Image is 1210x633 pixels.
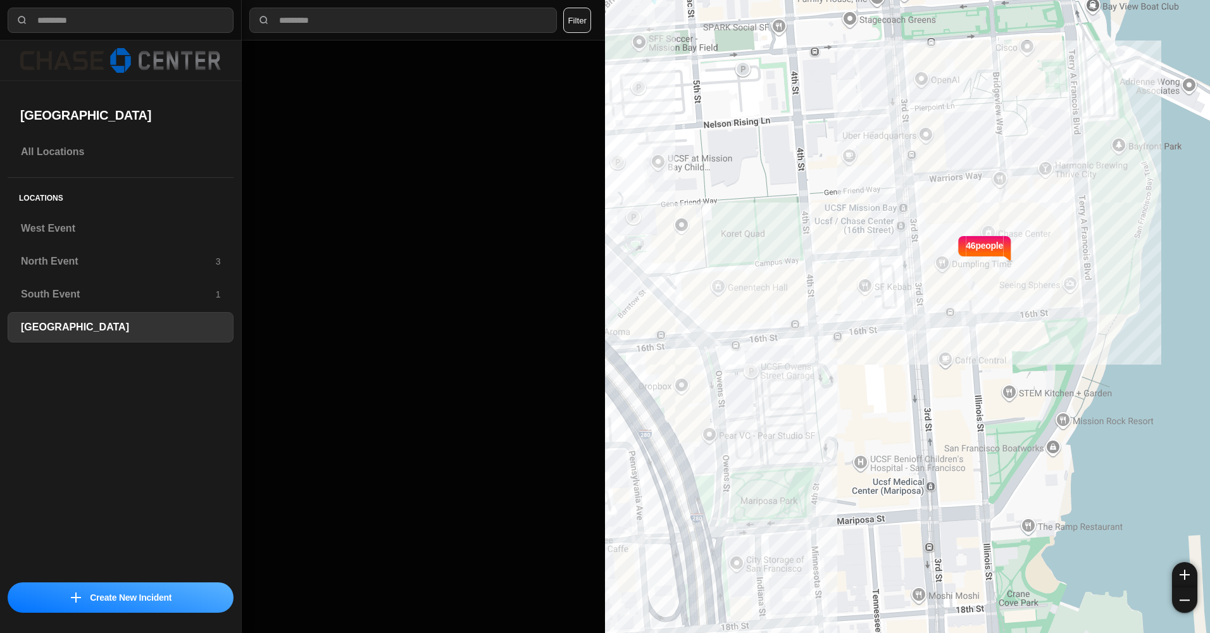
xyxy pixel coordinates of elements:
img: logo [20,48,221,73]
img: search [258,14,270,27]
img: icon [71,592,81,603]
a: South Event1 [8,279,234,310]
a: North Event3 [8,246,234,277]
a: West Event [8,213,234,244]
h3: All Locations [21,144,220,160]
p: 3 [216,255,221,268]
h3: [GEOGRAPHIC_DATA] [21,320,220,335]
button: zoom-out [1172,587,1197,613]
h2: [GEOGRAPHIC_DATA] [20,106,221,124]
h5: Locations [8,178,234,213]
img: notch [1003,234,1013,262]
img: notch [956,234,966,262]
button: iconCreate New Incident [8,582,234,613]
img: search [16,14,28,27]
p: Create New Incident [90,591,172,604]
h3: North Event [21,254,216,269]
h3: South Event [21,287,216,302]
button: zoom-in [1172,562,1197,587]
p: 46 people [966,239,1003,267]
h3: West Event [21,221,220,236]
button: Filter [563,8,591,33]
a: [GEOGRAPHIC_DATA] [8,312,234,342]
p: 1 [216,288,221,301]
img: zoom-in [1180,570,1190,580]
img: zoom-out [1180,595,1190,605]
a: All Locations [8,137,234,167]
